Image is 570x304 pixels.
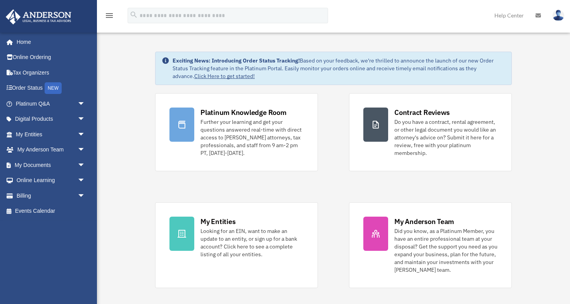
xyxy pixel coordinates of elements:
[130,10,138,19] i: search
[5,188,97,203] a: Billingarrow_drop_down
[200,227,304,258] div: Looking for an EIN, want to make an update to an entity, or sign up for a bank account? Click her...
[5,173,97,188] a: Online Learningarrow_drop_down
[155,202,318,288] a: My Entities Looking for an EIN, want to make an update to an entity, or sign up for a bank accoun...
[78,142,93,158] span: arrow_drop_down
[78,173,93,189] span: arrow_drop_down
[5,157,97,173] a: My Documentsarrow_drop_down
[5,111,97,127] a: Digital Productsarrow_drop_down
[200,217,235,226] div: My Entities
[5,34,93,50] a: Home
[78,157,93,173] span: arrow_drop_down
[78,188,93,204] span: arrow_drop_down
[349,93,512,171] a: Contract Reviews Do you have a contract, rental agreement, or other legal document you would like...
[105,14,114,20] a: menu
[394,118,497,157] div: Do you have a contract, rental agreement, or other legal document you would like an attorney's ad...
[200,108,287,117] div: Platinum Knowledge Room
[394,217,454,226] div: My Anderson Team
[5,65,97,80] a: Tax Organizers
[78,127,93,142] span: arrow_drop_down
[5,142,97,158] a: My Anderson Teamarrow_drop_down
[5,96,97,111] a: Platinum Q&Aarrow_drop_down
[5,127,97,142] a: My Entitiesarrow_drop_down
[5,50,97,65] a: Online Ordering
[5,203,97,219] a: Events Calendar
[194,73,255,80] a: Click Here to get started!
[105,11,114,20] i: menu
[78,111,93,127] span: arrow_drop_down
[553,10,564,21] img: User Pic
[45,82,62,94] div: NEW
[5,80,97,96] a: Order StatusNEW
[155,93,318,171] a: Platinum Knowledge Room Further your learning and get your questions answered real-time with dire...
[3,9,74,24] img: Anderson Advisors Platinum Portal
[200,118,304,157] div: Further your learning and get your questions answered real-time with direct access to [PERSON_NAM...
[173,57,505,80] div: Based on your feedback, we're thrilled to announce the launch of our new Order Status Tracking fe...
[394,227,497,274] div: Did you know, as a Platinum Member, you have an entire professional team at your disposal? Get th...
[78,96,93,112] span: arrow_drop_down
[349,202,512,288] a: My Anderson Team Did you know, as a Platinum Member, you have an entire professional team at your...
[394,108,450,117] div: Contract Reviews
[173,57,300,64] strong: Exciting News: Introducing Order Status Tracking!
